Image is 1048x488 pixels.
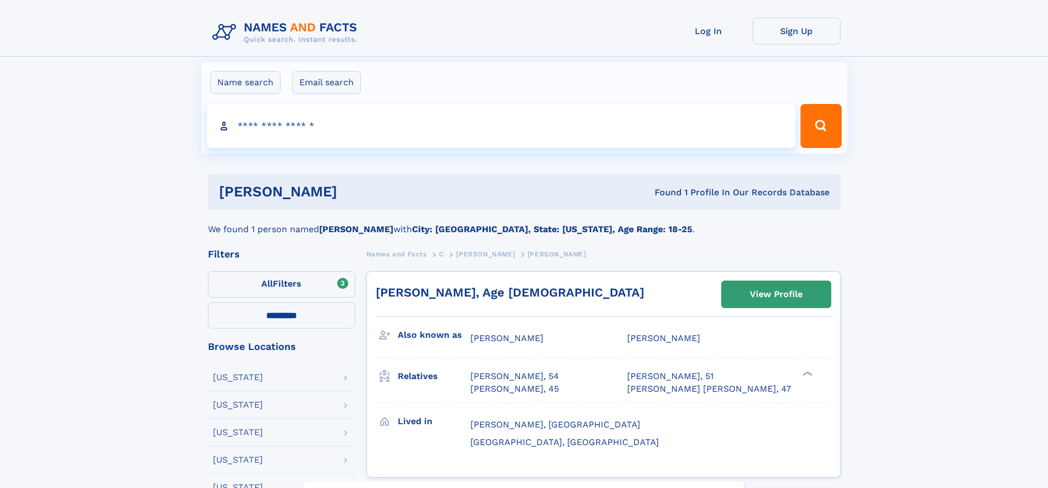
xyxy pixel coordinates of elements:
a: Names and Facts [366,247,427,261]
span: [PERSON_NAME] [528,250,586,258]
div: Browse Locations [208,342,355,352]
img: Logo Names and Facts [208,18,366,47]
div: [US_STATE] [213,428,263,437]
a: Sign Up [753,18,841,45]
label: Name search [210,71,281,94]
div: ❯ [800,370,813,377]
b: City: [GEOGRAPHIC_DATA], State: [US_STATE], Age Range: 18-25 [412,224,692,234]
span: [PERSON_NAME], [GEOGRAPHIC_DATA] [470,419,640,430]
div: Filters [208,249,355,259]
a: C [439,247,444,261]
div: [US_STATE] [213,456,263,464]
a: [PERSON_NAME], 45 [470,383,559,395]
label: Filters [208,271,355,298]
div: We found 1 person named with . [208,210,841,236]
h1: [PERSON_NAME] [219,185,496,199]
a: Log In [665,18,753,45]
a: [PERSON_NAME], Age [DEMOGRAPHIC_DATA] [376,286,644,299]
span: [PERSON_NAME] [456,250,515,258]
a: [PERSON_NAME] [PERSON_NAME], 47 [627,383,791,395]
h3: Also known as [398,326,470,344]
div: [US_STATE] [213,401,263,409]
a: [PERSON_NAME] [456,247,515,261]
button: Search Button [800,104,841,148]
span: [PERSON_NAME] [470,333,544,343]
div: [US_STATE] [213,373,263,382]
div: View Profile [750,282,803,307]
div: Found 1 Profile In Our Records Database [496,187,830,199]
a: [PERSON_NAME], 54 [470,370,559,382]
h3: Lived in [398,412,470,431]
a: View Profile [722,281,831,308]
a: [PERSON_NAME], 51 [627,370,714,382]
h3: Relatives [398,367,470,386]
span: [GEOGRAPHIC_DATA], [GEOGRAPHIC_DATA] [470,437,659,447]
input: search input [207,104,796,148]
b: [PERSON_NAME] [319,224,393,234]
span: [PERSON_NAME] [627,333,700,343]
span: C [439,250,444,258]
label: Email search [292,71,361,94]
span: All [261,278,273,289]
